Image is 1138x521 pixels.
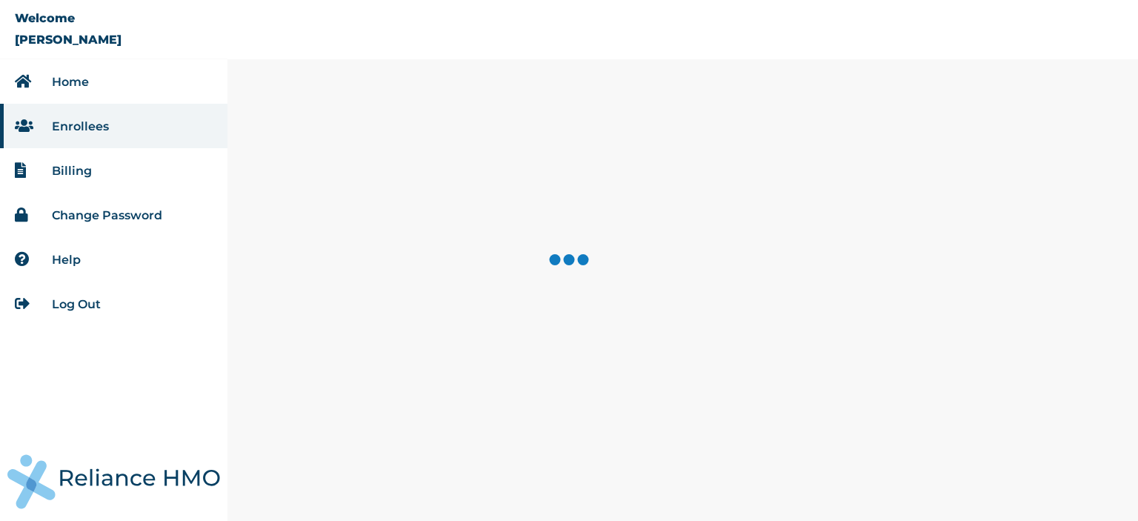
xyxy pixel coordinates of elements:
a: Billing [52,164,92,178]
img: RelianceHMO's Logo [7,454,220,509]
a: Home [52,75,89,89]
a: Help [52,253,81,267]
a: Log Out [52,297,101,311]
p: Welcome [15,11,75,25]
p: [PERSON_NAME] [15,33,122,47]
a: Enrollees [52,119,109,133]
a: Change Password [52,208,162,222]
